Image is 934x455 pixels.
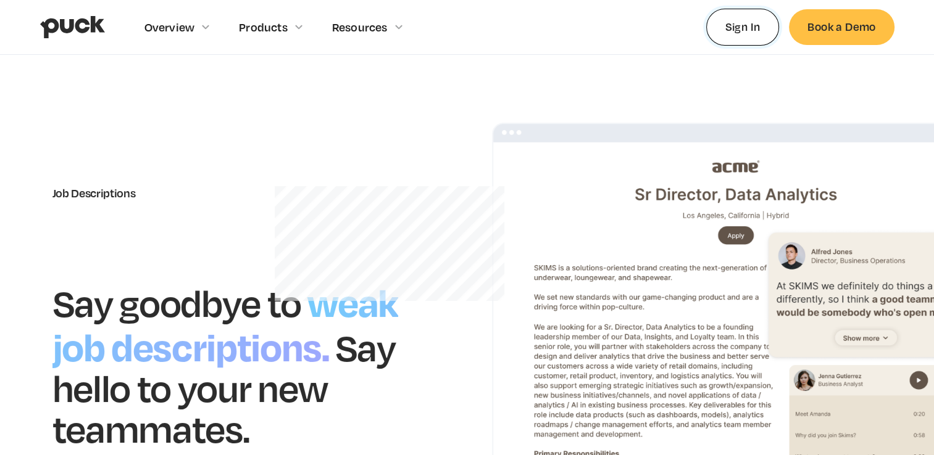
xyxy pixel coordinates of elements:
[789,9,894,44] a: Book a Demo
[144,20,195,34] div: Overview
[52,279,302,326] h1: Say goodbye to
[52,186,443,200] div: Job Descriptions
[52,274,398,372] h1: weak job descriptions.
[239,20,288,34] div: Products
[706,9,780,45] a: Sign In
[52,324,396,451] h1: Say hello to your new teammates.
[332,20,388,34] div: Resources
